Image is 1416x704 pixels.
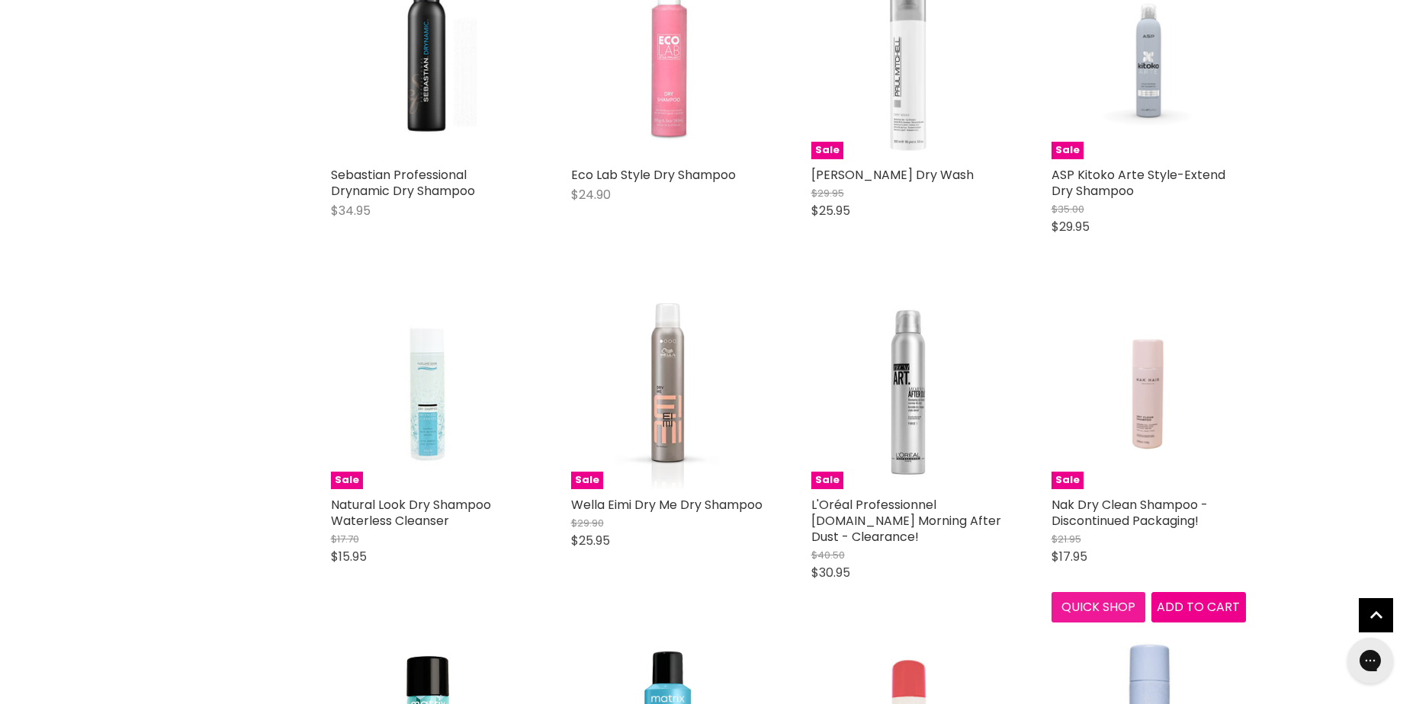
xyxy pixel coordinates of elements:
a: [PERSON_NAME] Dry Wash [811,166,974,184]
a: Nak Dry Clean Shampoo - Discontinued Packaging!Sale [1052,295,1246,489]
a: L'Oréal Professionnel Tecni.Art Morning After Dust - Clearance!Sale [811,295,1006,489]
a: Wella Eimi Dry Me Dry Shampoo [571,496,763,514]
span: Sale [811,472,843,489]
span: $15.95 [331,548,367,565]
img: Wella Eimi Dry Me Dry Shampoo [571,295,766,489]
span: $35.00 [1052,202,1084,216]
a: Sebastian Professional Drynamic Dry Shampoo [331,166,475,200]
span: $17.95 [1052,548,1087,565]
iframe: Gorgias live chat messenger [1340,632,1401,689]
img: Nak Dry Clean Shampoo - Discontinued Packaging! [1084,295,1213,489]
a: Eco Lab Style Dry Shampoo [571,166,736,184]
span: Sale [811,142,843,159]
a: ASP Kitoko Arte Style-Extend Dry Shampoo [1052,166,1225,200]
span: Sale [1052,142,1084,159]
span: $40.50 [811,548,845,562]
span: $34.95 [331,202,371,219]
span: $29.90 [571,516,604,530]
span: Sale [571,472,603,489]
span: $25.95 [571,532,610,549]
img: Natural Look Dry Shampoo Waterless Cleanser [363,295,493,489]
span: $29.95 [811,186,844,200]
span: Sale [1052,472,1084,489]
a: Natural Look Dry Shampoo Waterless Cleanser [331,496,491,530]
span: $24.90 [571,186,611,203]
a: Natural Look Dry Shampoo Waterless CleanserSale [331,295,525,489]
button: Add to cart [1151,592,1246,622]
a: Nak Dry Clean Shampoo - Discontinued Packaging! [1052,496,1208,530]
a: L'Oréal Professionnel [DOMAIN_NAME] Morning After Dust - Clearance! [811,496,1001,546]
span: $30.95 [811,564,850,581]
span: $29.95 [1052,218,1090,235]
span: $21.95 [1052,532,1081,546]
img: L'Oréal Professionnel Tecni.Art Morning After Dust - Clearance! [811,302,1006,483]
span: $25.95 [811,202,850,219]
button: Quick shop [1052,592,1146,622]
span: Sale [331,472,363,489]
a: Wella Eimi Dry Me Dry ShampooSale [571,295,766,489]
span: Add to cart [1157,598,1240,616]
span: $17.70 [331,532,359,546]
